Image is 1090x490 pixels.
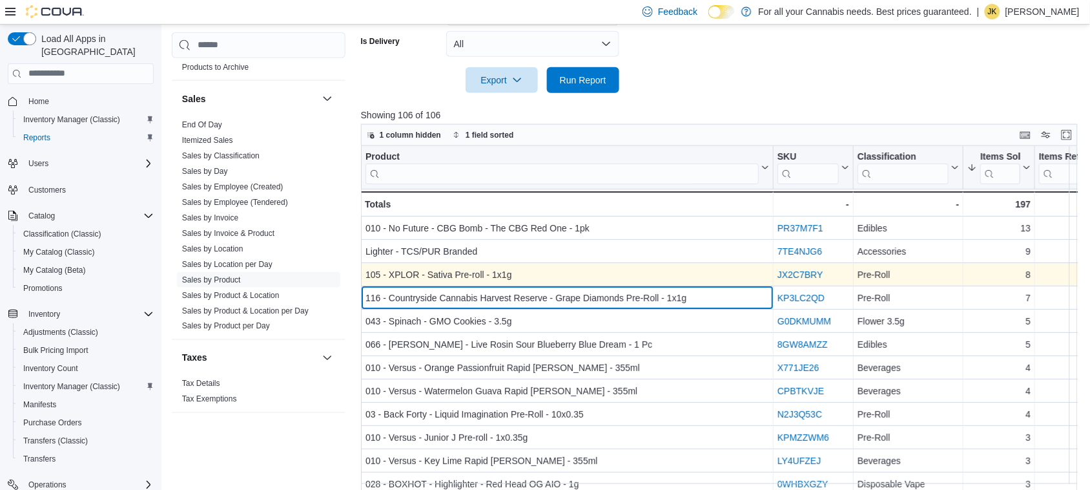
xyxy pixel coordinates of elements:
[182,352,317,365] button: Taxes
[182,379,220,389] span: Tax Details
[13,129,159,147] button: Reports
[758,4,972,19] p: For all your Cannabis needs. Best prices guaranteed.
[23,306,65,322] button: Inventory
[777,223,823,233] a: PR37M7F1
[708,5,735,19] input: Dark Mode
[182,135,233,145] span: Itemized Sales
[23,114,120,125] span: Inventory Manager (Classic)
[967,220,1031,236] div: 13
[182,259,272,270] span: Sales by Location per Day
[182,379,220,389] a: Tax Details
[23,182,71,198] a: Customers
[18,361,154,376] span: Inventory Count
[3,92,159,111] button: Home
[560,74,606,87] span: Run Report
[777,316,831,326] a: G0DKMUMM
[1039,151,1087,163] div: Items Ref
[18,325,154,340] span: Adjustments (Classic)
[547,67,619,93] button: Run Report
[172,44,345,80] div: Products
[361,109,1085,122] p: Showing 106 of 106
[182,120,222,130] span: End Of Day
[18,262,154,278] span: My Catalog (Beta)
[18,379,125,394] a: Inventory Manager (Classic)
[182,395,237,404] a: Tax Exemptions
[18,415,154,431] span: Purchase Orders
[18,325,103,340] a: Adjustments (Classic)
[18,281,68,296] a: Promotions
[320,350,335,366] button: Taxes
[777,151,839,163] div: SKU
[18,244,100,260] a: My Catalog (Classic)
[466,67,538,93] button: Export
[365,197,769,212] div: Totals
[988,4,997,19] span: JK
[380,130,441,140] span: 1 column hidden
[777,432,829,443] a: KPMZZWM6
[23,306,154,322] span: Inventory
[182,136,233,145] a: Itemized Sales
[858,267,959,282] div: Pre-Roll
[18,343,154,358] span: Bulk Pricing Import
[182,306,309,315] a: Sales by Product & Location per Day
[23,229,101,239] span: Classification (Classic)
[182,182,283,192] span: Sales by Employee (Created)
[473,67,530,93] span: Export
[858,453,959,469] div: Beverages
[18,112,154,127] span: Inventory Manager (Classic)
[23,208,154,224] span: Catalog
[361,36,400,47] label: Is Delivery
[365,430,769,445] div: 010 - Versus - Junior J Pre-roll - 1x0.35g
[13,261,159,279] button: My Catalog (Beta)
[858,151,949,163] div: Classification
[362,127,446,143] button: 1 column hidden
[13,359,159,378] button: Inventory Count
[172,117,345,339] div: Sales
[23,418,82,428] span: Purchase Orders
[967,337,1031,352] div: 5
[365,314,769,329] div: 043 - Spinach - GMO Cookies - 3.5g
[858,314,959,329] div: Flower 3.5g
[447,127,519,143] button: 1 field sorted
[980,151,1020,184] div: Items Sold
[28,96,49,107] span: Home
[18,343,94,358] a: Bulk Pricing Import
[13,279,159,297] button: Promotions
[182,182,283,191] a: Sales by Employee (Created)
[365,290,769,306] div: 116 - Countryside Cannabis Harvest Reserve - Grape Diamonds Pre-Roll - 1x1g
[28,309,60,319] span: Inventory
[23,327,98,337] span: Adjustments (Classic)
[18,281,154,296] span: Promotions
[23,156,154,171] span: Users
[967,383,1031,399] div: 4
[182,352,207,365] h3: Taxes
[658,5,697,18] span: Feedback
[18,226,154,242] span: Classification (Classic)
[18,433,154,449] span: Transfers (Classic)
[182,322,270,331] a: Sales by Product per Day
[1038,127,1054,143] button: Display options
[13,341,159,359] button: Bulk Pricing Import
[777,339,828,350] a: 8GW8AMZZ
[365,267,769,282] div: 105 - XPLOR - Sativa Pre-roll - 1x1g
[1005,4,1080,19] p: [PERSON_NAME]
[3,305,159,323] button: Inventory
[18,226,107,242] a: Classification (Classic)
[967,407,1031,422] div: 4
[182,394,237,405] span: Tax Exemptions
[3,154,159,173] button: Users
[182,213,238,222] a: Sales by Invoice
[980,151,1020,163] div: Items Sold
[23,265,86,275] span: My Catalog (Beta)
[365,383,769,399] div: 010 - Versus - Watermelon Guava Rapid [PERSON_NAME] - 355ml
[182,321,270,332] span: Sales by Product per Day
[13,225,159,243] button: Classification (Classic)
[182,275,241,285] span: Sales by Product
[777,479,828,489] a: 0WHBXGZY
[182,291,280,300] a: Sales by Product & Location
[1018,127,1033,143] button: Keyboard shortcuts
[23,133,50,143] span: Reports
[182,229,274,238] a: Sales by Invoice & Product
[13,111,159,129] button: Inventory Manager (Classic)
[858,151,959,184] button: Classification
